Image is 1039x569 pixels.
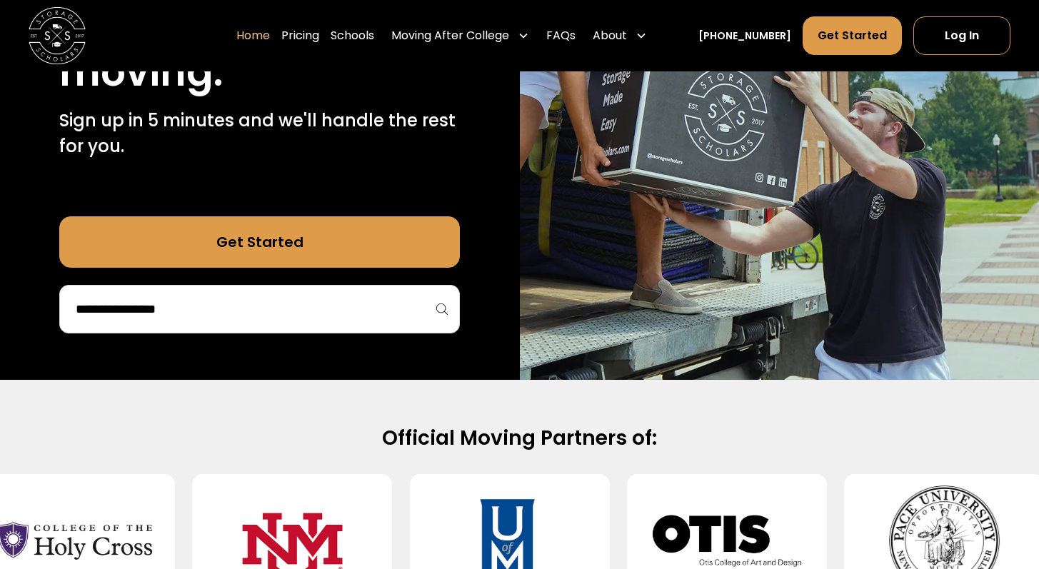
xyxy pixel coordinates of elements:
a: Schools [331,16,374,56]
a: [PHONE_NUMBER] [698,29,791,44]
a: Get Started [803,16,902,55]
a: Log In [913,16,1010,55]
a: Home [236,16,270,56]
a: FAQs [546,16,576,56]
a: Pricing [281,16,319,56]
div: Moving After College [386,16,535,56]
img: Storage Scholars main logo [29,7,86,64]
p: Sign up in 5 minutes and we'll handle the rest for you. [59,108,460,159]
h2: Official Moving Partners of: [62,426,978,451]
a: Get Started [59,216,460,268]
div: Moving After College [391,27,509,44]
div: About [587,16,653,56]
div: About [593,27,627,44]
